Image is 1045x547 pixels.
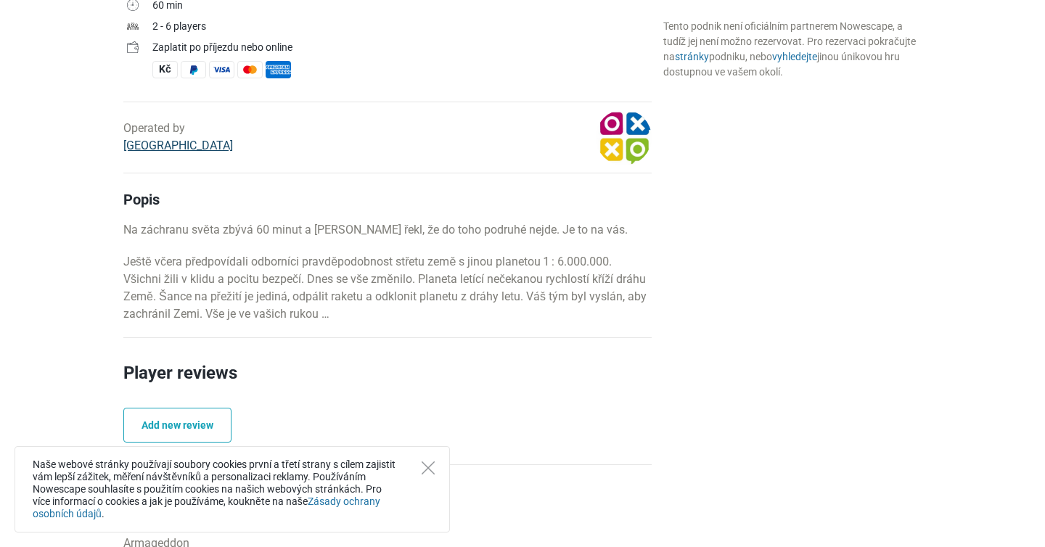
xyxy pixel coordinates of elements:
[596,110,652,165] img: 03e0704b5690a2del.png
[123,408,231,443] a: Add new review
[123,221,652,239] p: Na záchranu světa zbývá 60 minut a [PERSON_NAME] řekl, že do toho podruhé nejde. Je to na vás.
[237,61,263,78] span: MasterCard
[266,61,291,78] span: American Express
[152,61,178,78] span: Hotovost
[123,191,652,208] h4: Popis
[772,51,817,62] a: vyhledejte
[33,495,380,519] a: Zásady ochrany osobních údajů
[422,461,435,474] button: Close
[123,120,233,155] div: Operated by
[123,139,233,152] a: [GEOGRAPHIC_DATA]
[675,51,709,62] a: stránky
[181,61,206,78] span: PayPal
[209,61,234,78] span: Visa
[123,360,652,408] h2: Player reviews
[663,19,922,80] div: Tento podnik není oficiálním partnerem Nowescape, a tudíž jej není možno rezervovat. Pro rezervac...
[152,17,652,38] td: 2 - 6 players
[152,40,652,55] div: Zaplatit po příjezdu nebo online
[123,253,652,323] p: Ještě včera předpovídali odborníci pravděpodobnost střetu země s jinou planetou 1 : 6.000.000. Vš...
[15,446,450,532] div: Naše webové stránky používají soubory cookies první a třetí strany s cílem zajistit vám lepší záž...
